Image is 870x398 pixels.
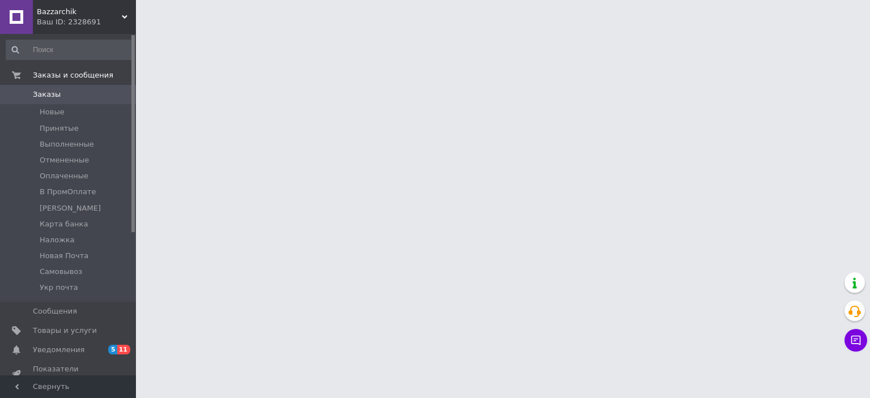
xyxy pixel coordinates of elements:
[40,267,82,277] span: Самовывоз
[40,123,79,134] span: Принятые
[40,283,78,293] span: Укр почта
[33,89,61,100] span: Заказы
[845,329,867,352] button: Чат с покупателем
[40,251,88,261] span: Новая Почта
[117,345,130,354] span: 11
[108,345,117,354] span: 5
[40,187,96,197] span: В ПромОплате
[6,40,134,60] input: Поиск
[40,203,101,213] span: [PERSON_NAME]
[40,171,88,181] span: Оплаченные
[37,7,122,17] span: Bazzarchik
[40,235,75,245] span: Наложка
[40,107,65,117] span: Новые
[33,306,77,316] span: Сообщения
[40,219,88,229] span: Карта банка
[40,139,94,149] span: Выполненные
[40,155,89,165] span: Отмененные
[33,326,97,336] span: Товары и услуги
[33,70,113,80] span: Заказы и сообщения
[33,364,105,384] span: Показатели работы компании
[33,345,84,355] span: Уведомления
[37,17,136,27] div: Ваш ID: 2328691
